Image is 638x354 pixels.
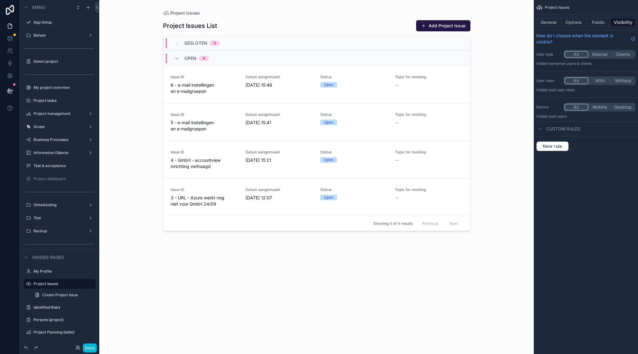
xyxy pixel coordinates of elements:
button: Clients [611,51,635,58]
button: New rule [536,141,569,151]
label: Information Objects [34,150,86,155]
a: How do I choose when the element is visible? [536,33,636,45]
div: 4 [203,56,205,61]
span: Open [184,55,196,61]
label: Persons (project) [34,317,94,322]
label: Project Issues [34,281,92,286]
a: Create Project Issue [31,290,96,300]
label: Select project [34,59,94,64]
button: Options [561,18,586,27]
span: Gesloten [184,40,207,46]
label: My Profile [34,269,94,274]
button: All [564,77,588,84]
label: Ontwikkeling [34,202,86,207]
p: Visible to [536,61,636,66]
button: Desktop [611,104,635,111]
label: Beheer [34,33,86,38]
span: Menu [32,4,45,11]
label: Project Planning (table) [34,330,94,335]
span: all users [552,114,567,119]
button: All [564,104,588,111]
span: All user roles [552,88,574,92]
label: App Setup [34,20,94,25]
label: Business Processes [34,137,86,142]
label: Device [536,105,561,110]
p: Visible to [536,88,636,93]
span: Create Project Issue [42,293,78,297]
label: User roles [536,78,561,83]
label: Scope [34,124,86,129]
span: Hidden pages [32,254,64,261]
label: Project dashboard [34,176,94,181]
label: Backup [34,229,86,234]
label: My project overview [34,85,94,90]
button: General [536,18,561,27]
span: Showing 4 of 4 results [373,221,413,226]
button: Fields [586,18,611,27]
label: Identified Risks [34,305,94,310]
span: New rule [540,143,565,149]
button: Internal [588,51,612,58]
button: Mobile [588,104,612,111]
button: Done [83,343,97,352]
div: 0 [213,41,216,46]
span: Internal users & clients [552,61,592,66]
label: Test [34,216,86,220]
button: With [588,77,612,84]
span: Project Issues [545,5,569,10]
span: How do I choose when the element is visible? [536,33,628,45]
p: Visible to [536,114,636,119]
button: Visibility [611,18,636,27]
label: Project management [34,111,86,116]
button: All [564,51,588,58]
span: Custom rules [546,126,580,132]
label: User type [536,52,561,57]
button: Without [611,77,635,84]
label: Project tasks [34,98,94,103]
label: Test & acceptance [34,163,94,168]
